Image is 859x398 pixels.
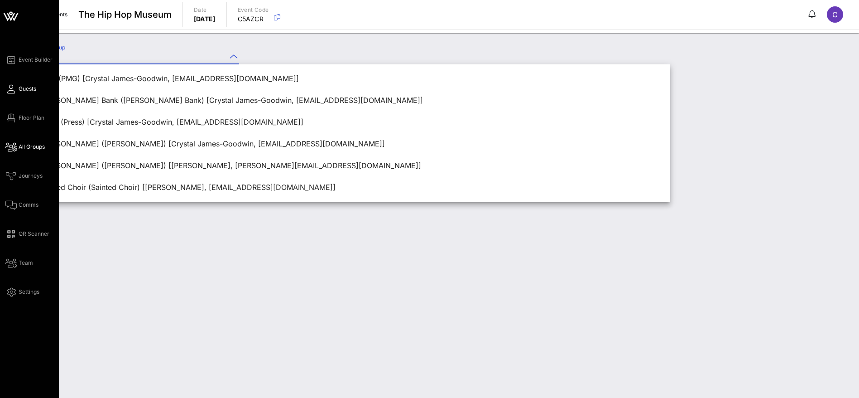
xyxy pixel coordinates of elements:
[40,74,663,83] div: PMG (PMG) [Crystal James-Goodwin, [EMAIL_ADDRESS][DOMAIN_NAME]]
[19,114,44,122] span: Floor Plan
[19,288,39,296] span: Settings
[5,257,33,268] a: Team
[5,54,53,65] a: Event Builder
[40,118,663,126] div: Press (Press) [Crystal James-Goodwin, [EMAIL_ADDRESS][DOMAIN_NAME]]
[5,112,44,123] a: Floor Plan
[832,10,838,19] span: C
[40,161,663,170] div: [PERSON_NAME] ([PERSON_NAME]) [[PERSON_NAME], [PERSON_NAME][EMAIL_ADDRESS][DOMAIN_NAME]]
[5,141,45,152] a: All Groups
[5,199,38,210] a: Comms
[19,85,36,93] span: Guests
[40,96,663,105] div: [PERSON_NAME] Bank ([PERSON_NAME] Bank) [Crystal James-Goodwin, [EMAIL_ADDRESS][DOMAIN_NAME]]
[5,83,36,94] a: Guests
[5,170,43,181] a: Journeys
[19,230,49,238] span: QR Scanner
[19,56,53,64] span: Event Builder
[194,15,216,24] p: [DATE]
[78,8,172,21] span: The Hip Hop Museum
[19,201,38,209] span: Comms
[40,140,663,148] div: [PERSON_NAME] ([PERSON_NAME]) [Crystal James-Goodwin, [EMAIL_ADDRESS][DOMAIN_NAME]]
[5,286,39,297] a: Settings
[19,143,45,151] span: All Groups
[19,259,33,267] span: Team
[238,5,269,15] p: Event Code
[19,172,43,180] span: Journeys
[827,6,843,23] div: C
[238,15,269,24] p: C5AZCR
[40,183,663,192] div: Sainted Choir (Sainted Choir) [[PERSON_NAME], [EMAIL_ADDRESS][DOMAIN_NAME]]
[194,5,216,15] p: Date
[5,228,49,239] a: QR Scanner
